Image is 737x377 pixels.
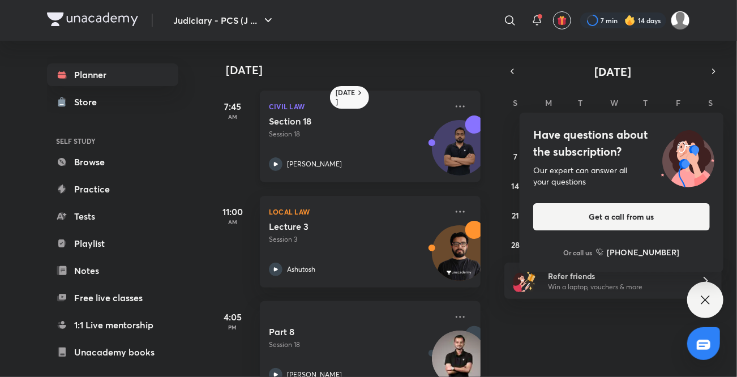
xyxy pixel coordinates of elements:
[533,126,710,160] h4: Have questions about the subscription?
[47,12,138,26] img: Company Logo
[553,11,571,29] button: avatar
[507,177,525,195] button: September 14, 2025
[643,97,648,108] abbr: Thursday
[545,97,552,108] abbr: Monday
[507,206,525,224] button: September 21, 2025
[269,205,447,219] p: Local Law
[513,151,517,162] abbr: September 7, 2025
[269,340,447,350] p: Session 18
[432,232,487,286] img: Avatar
[210,205,255,219] h5: 11:00
[513,97,518,108] abbr: Sunday
[47,232,178,255] a: Playlist
[671,11,690,30] img: Shivangee Singh
[520,63,706,79] button: [DATE]
[47,286,178,309] a: Free live classes
[336,88,355,106] h6: [DATE]
[210,100,255,113] h5: 7:45
[557,15,567,25] img: avatar
[269,115,410,127] h5: Section 18
[513,269,536,292] img: referral
[564,247,593,258] p: Or call us
[210,324,255,331] p: PM
[548,282,687,292] p: Win a laptop, vouchers & more
[512,181,520,191] abbr: September 14, 2025
[432,126,487,181] img: Avatar
[511,239,520,250] abbr: September 28, 2025
[507,147,525,165] button: September 7, 2025
[166,9,282,32] button: Judiciary - PCS (J ...
[269,221,410,232] h5: Lecture 3
[47,63,178,86] a: Planner
[595,64,632,79] span: [DATE]
[47,131,178,151] h6: SELF STUDY
[287,159,342,169] p: [PERSON_NAME]
[74,95,104,109] div: Store
[269,100,447,113] p: Civil Law
[287,264,315,275] p: Ashutosh
[269,326,410,337] h5: Part 8
[708,97,713,108] abbr: Saturday
[47,178,178,200] a: Practice
[596,246,680,258] a: [PHONE_NUMBER]
[47,314,178,336] a: 1:1 Live mentorship
[226,63,492,77] h4: [DATE]
[47,341,178,363] a: Unacademy books
[579,97,583,108] abbr: Tuesday
[47,259,178,282] a: Notes
[533,203,710,230] button: Get a call from us
[269,129,447,139] p: Session 18
[47,12,138,29] a: Company Logo
[652,126,723,187] img: ttu_illustration_new.svg
[269,234,447,245] p: Session 3
[507,235,525,254] button: September 28, 2025
[607,246,680,258] h6: [PHONE_NUMBER]
[624,15,636,26] img: streak
[210,113,255,120] p: AM
[512,210,519,221] abbr: September 21, 2025
[548,270,687,282] h6: Refer friends
[210,310,255,324] h5: 4:05
[47,151,178,173] a: Browse
[533,165,710,187] div: Our expert can answer all your questions
[676,97,680,108] abbr: Friday
[47,205,178,228] a: Tests
[610,97,618,108] abbr: Wednesday
[210,219,255,225] p: AM
[47,91,178,113] a: Store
